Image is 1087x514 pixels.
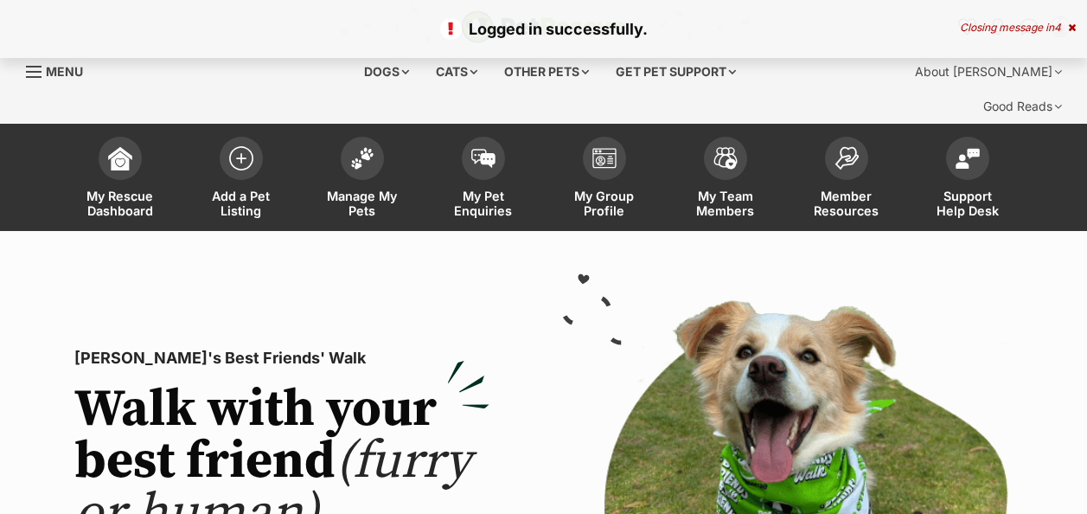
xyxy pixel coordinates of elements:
span: Member Resources [808,189,886,218]
a: Member Resources [786,128,907,231]
a: Support Help Desk [907,128,1028,231]
span: Add a Pet Listing [202,189,280,218]
img: member-resources-icon-8e73f808a243e03378d46382f2149f9095a855e16c252ad45f914b54edf8863c.svg [834,146,859,170]
img: pet-enquiries-icon-7e3ad2cf08bfb03b45e93fb7055b45f3efa6380592205ae92323e6603595dc1f.svg [471,149,496,168]
img: dashboard-icon-eb2f2d2d3e046f16d808141f083e7271f6b2e854fb5c12c21221c1fb7104beca.svg [108,146,132,170]
a: My Team Members [665,128,786,231]
img: group-profile-icon-3fa3cf56718a62981997c0bc7e787c4b2cf8bcc04b72c1350f741eb67cf2f40e.svg [592,148,617,169]
div: About [PERSON_NAME] [903,55,1074,89]
a: My Group Profile [544,128,665,231]
div: Dogs [352,55,421,89]
a: Menu [26,55,95,86]
p: [PERSON_NAME]'s Best Friends' Walk [74,346,489,370]
div: Good Reads [971,89,1074,124]
a: My Pet Enquiries [423,128,544,231]
span: Support Help Desk [929,189,1007,218]
img: help-desk-icon-fdf02630f3aa405de69fd3d07c3f3aa587a6932b1a1747fa1d2bba05be0121f9.svg [956,148,980,169]
span: My Pet Enquiries [444,189,522,218]
span: Manage My Pets [323,189,401,218]
div: Cats [424,55,489,89]
img: manage-my-pets-icon-02211641906a0b7f246fdf0571729dbe1e7629f14944591b6c1af311fb30b64b.svg [350,147,374,170]
a: My Rescue Dashboard [60,128,181,231]
img: add-pet-listing-icon-0afa8454b4691262ce3f59096e99ab1cd57d4a30225e0717b998d2c9b9846f56.svg [229,146,253,170]
a: Add a Pet Listing [181,128,302,231]
img: team-members-icon-5396bd8760b3fe7c0b43da4ab00e1e3bb1a5d9ba89233759b79545d2d3fc5d0d.svg [713,147,738,170]
div: Other pets [492,55,601,89]
div: Get pet support [604,55,748,89]
span: My Team Members [687,189,764,218]
span: Menu [46,64,83,79]
span: My Rescue Dashboard [81,189,159,218]
a: Manage My Pets [302,128,423,231]
span: My Group Profile [566,189,643,218]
